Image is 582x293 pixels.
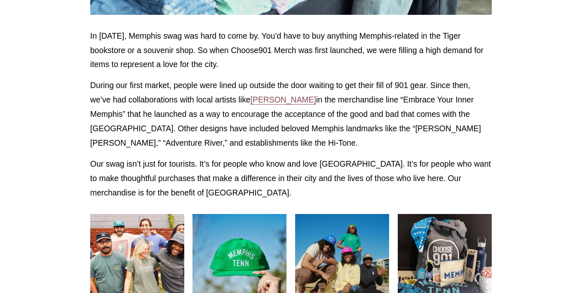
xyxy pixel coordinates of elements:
[90,78,492,150] p: During our first market, people were lined up outside the door waiting to get their fill of 901 g...
[90,157,492,200] p: Our swag isn’t just for tourists. It’s for people who know and love [GEOGRAPHIC_DATA]. It’s for p...
[90,29,492,72] p: In [DATE], Memphis swag was hard to come by. You’d have to buy anything Memphis-related in the Ti...
[251,95,316,104] a: [PERSON_NAME]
